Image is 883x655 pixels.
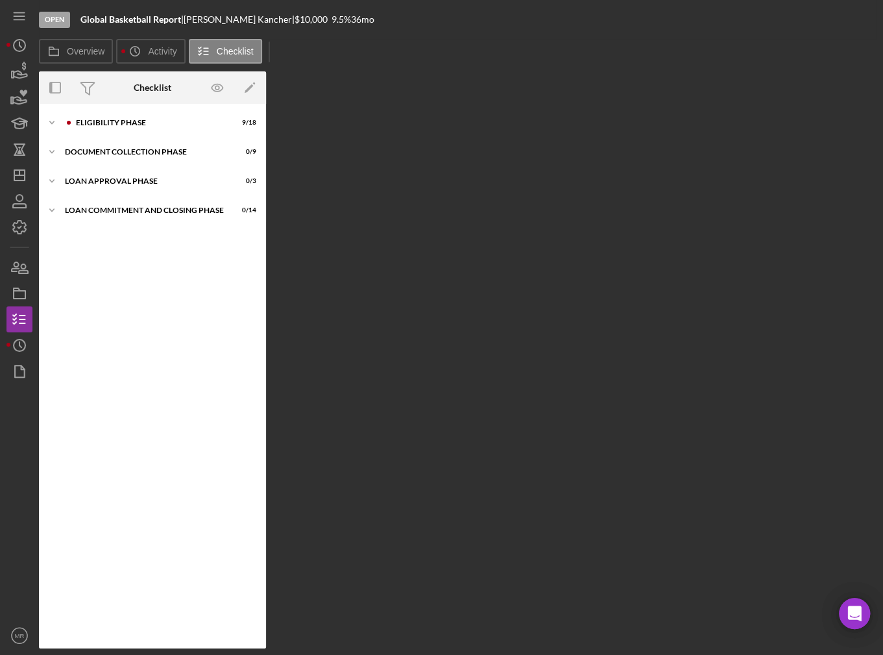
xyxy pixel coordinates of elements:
[217,46,254,56] label: Checklist
[295,14,328,25] span: $10,000
[839,598,870,629] div: Open Intercom Messenger
[6,623,32,649] button: MR
[65,148,224,156] div: Document Collection Phase
[65,206,224,214] div: Loan Commitment and Closing Phase
[233,206,256,214] div: 0 / 14
[80,14,184,25] div: |
[148,46,176,56] label: Activity
[39,39,113,64] button: Overview
[67,46,104,56] label: Overview
[351,14,374,25] div: 36 mo
[332,14,351,25] div: 9.5 %
[116,39,185,64] button: Activity
[184,14,295,25] div: [PERSON_NAME] Kancher |
[15,632,25,639] text: MR
[65,177,224,185] div: Loan Approval Phase
[134,82,171,93] div: Checklist
[233,177,256,185] div: 0 / 3
[76,119,224,127] div: Eligibility Phase
[189,39,262,64] button: Checklist
[39,12,70,28] div: Open
[233,148,256,156] div: 0 / 9
[233,119,256,127] div: 9 / 18
[80,14,181,25] b: Global Basketball Report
